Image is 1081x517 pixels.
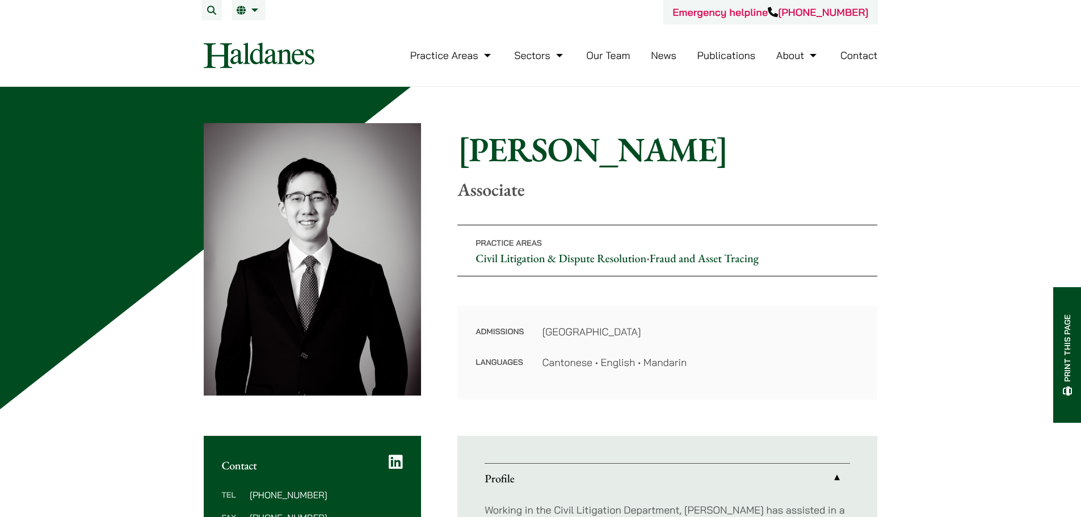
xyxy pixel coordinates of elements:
[457,225,877,276] p: •
[651,49,676,62] a: News
[542,355,859,370] dd: Cantonese • English • Mandarin
[457,179,877,200] p: Associate
[457,129,877,170] h1: [PERSON_NAME]
[222,459,403,472] h2: Contact
[776,49,819,62] a: About
[542,324,859,339] dd: [GEOGRAPHIC_DATA]
[650,251,759,266] a: Fraud and Asset Tracing
[476,355,524,370] dt: Languages
[476,324,524,355] dt: Admissions
[672,6,868,19] a: Emergency helpline[PHONE_NUMBER]
[204,43,314,68] img: Logo of Haldanes
[389,454,403,470] a: LinkedIn
[250,490,403,499] dd: [PHONE_NUMBER]
[586,49,630,62] a: Our Team
[410,49,494,62] a: Practice Areas
[697,49,756,62] a: Publications
[514,49,565,62] a: Sectors
[222,490,245,513] dt: Tel
[237,6,261,15] a: EN
[476,238,542,248] span: Practice Areas
[476,251,646,266] a: Civil Litigation & Dispute Resolution
[840,49,878,62] a: Contact
[485,464,850,493] a: Profile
